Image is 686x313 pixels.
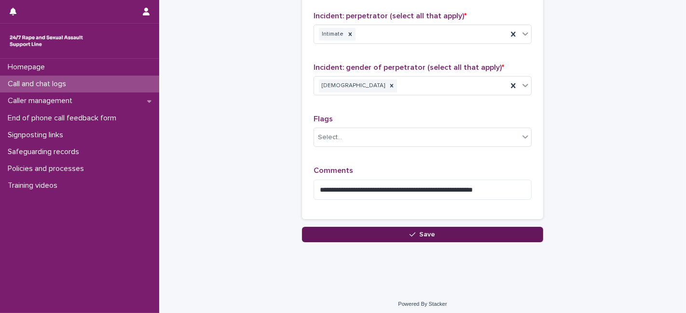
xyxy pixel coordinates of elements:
span: Flags [314,115,333,123]
div: Select... [318,132,342,143]
p: Policies and processes [4,164,92,173]
span: Save [420,231,436,238]
span: Incident: perpetrator (select all that apply) [314,12,466,20]
div: Intimate [319,28,345,41]
button: Save [302,227,543,242]
p: Signposting links [4,130,71,140]
img: rhQMoQhaT3yELyF149Cw [8,31,85,51]
p: Call and chat logs [4,79,74,89]
a: Powered By Stacker [398,301,447,307]
p: Training videos [4,181,65,190]
p: Safeguarding records [4,147,87,156]
span: Comments [314,167,353,174]
span: Incident: gender of perpetrator (select all that apply) [314,64,504,71]
div: [DEMOGRAPHIC_DATA] [319,79,386,92]
p: Homepage [4,63,53,72]
p: Caller management [4,96,80,105]
p: End of phone call feedback form [4,114,124,123]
